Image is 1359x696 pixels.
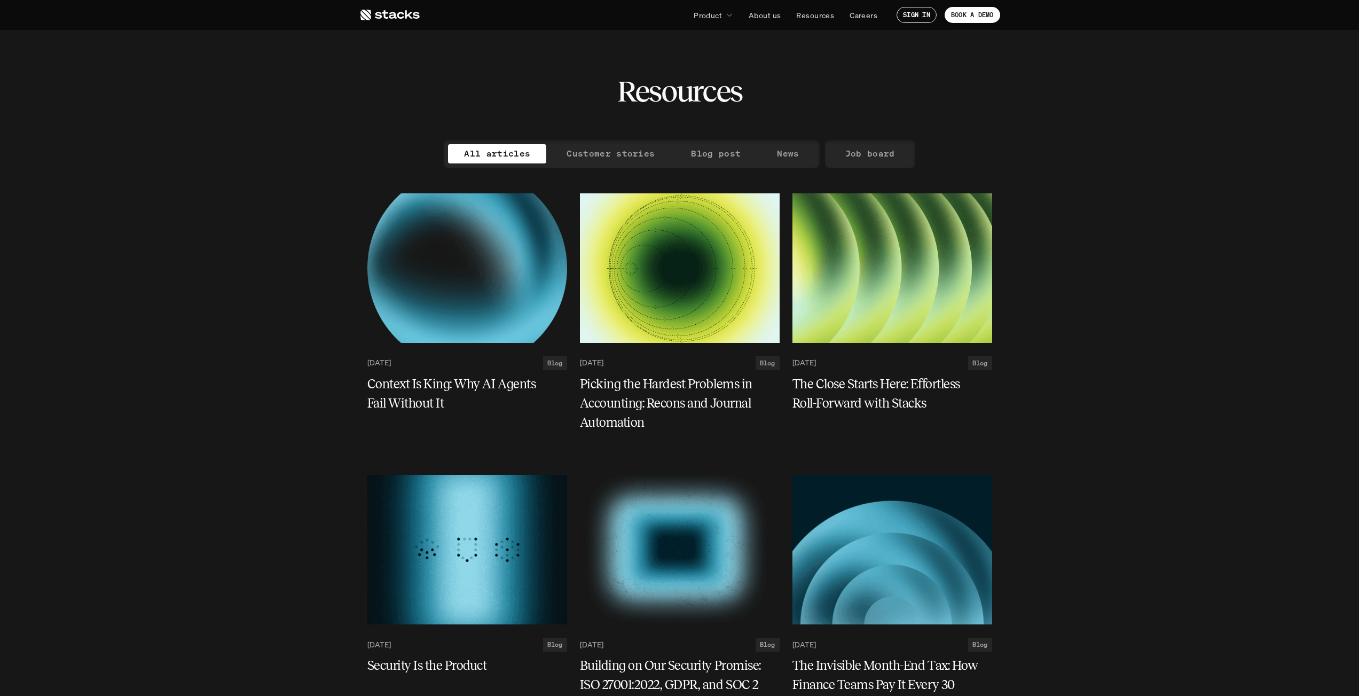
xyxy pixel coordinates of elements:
[367,358,391,367] p: [DATE]
[792,638,992,652] a: [DATE]Blog
[777,146,799,161] p: News
[547,359,563,367] h2: Blog
[617,75,742,108] h2: Resources
[792,374,979,413] h5: The Close Starts Here: Effortless Roll-Forward with Stacks
[845,146,895,161] p: Job board
[972,641,988,648] h2: Blog
[547,641,563,648] h2: Blog
[464,146,530,161] p: All articles
[790,5,840,25] a: Resources
[367,374,567,413] a: Context Is King: Why AI Agents Fail Without It
[580,374,767,432] h5: Picking the Hardest Problems in Accounting: Recons and Journal Automation
[761,144,815,163] a: News
[760,359,775,367] h2: Blog
[843,5,884,25] a: Careers
[367,638,567,652] a: [DATE]Blog
[972,359,988,367] h2: Blog
[760,641,775,648] h2: Blog
[448,144,546,163] a: All articles
[367,640,391,650] p: [DATE]
[792,356,992,370] a: [DATE]Blog
[580,356,780,370] a: [DATE]Blog
[903,11,930,19] p: SIGN IN
[367,356,567,370] a: [DATE]Blog
[792,358,816,367] p: [DATE]
[897,7,937,23] a: SIGN IN
[675,144,757,163] a: Blog post
[367,656,567,675] a: Security Is the Product
[742,5,787,25] a: About us
[749,10,781,21] p: About us
[951,11,994,19] p: BOOK A DEMO
[796,10,834,21] p: Resources
[829,144,911,163] a: Job board
[694,10,722,21] p: Product
[792,640,816,650] p: [DATE]
[691,146,741,161] p: Blog post
[580,638,780,652] a: [DATE]Blog
[580,640,603,650] p: [DATE]
[945,7,1000,23] a: BOOK A DEMO
[367,374,554,413] h5: Context Is King: Why AI Agents Fail Without It
[367,656,554,675] h5: Security Is the Product
[567,146,655,161] p: Customer stories
[850,10,877,21] p: Careers
[551,144,671,163] a: Customer stories
[580,374,780,432] a: Picking the Hardest Problems in Accounting: Recons and Journal Automation
[792,374,992,413] a: The Close Starts Here: Effortless Roll-Forward with Stacks
[580,358,603,367] p: [DATE]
